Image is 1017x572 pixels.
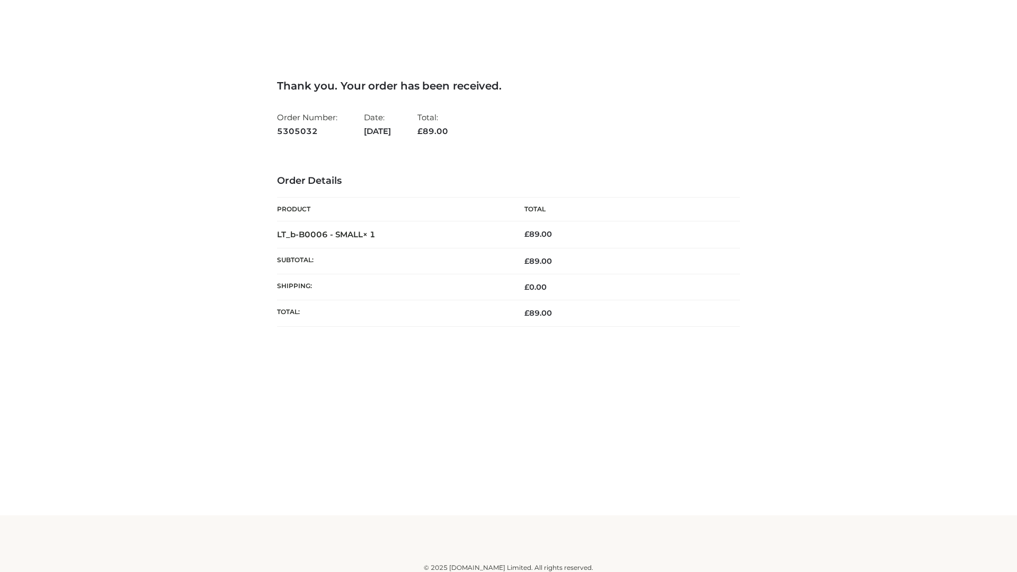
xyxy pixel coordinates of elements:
[417,108,448,140] li: Total:
[524,282,547,292] bdi: 0.00
[524,256,552,266] span: 89.00
[417,126,423,136] span: £
[277,274,508,300] th: Shipping:
[524,282,529,292] span: £
[364,108,391,140] li: Date:
[524,229,552,239] bdi: 89.00
[417,126,448,136] span: 89.00
[364,124,391,138] strong: [DATE]
[524,229,529,239] span: £
[508,198,740,221] th: Total
[277,124,337,138] strong: 5305032
[524,308,552,318] span: 89.00
[277,248,508,274] th: Subtotal:
[277,198,508,221] th: Product
[363,229,376,239] strong: × 1
[277,108,337,140] li: Order Number:
[524,308,529,318] span: £
[277,175,740,187] h3: Order Details
[524,256,529,266] span: £
[277,229,376,239] strong: LT_b-B0006 - SMALL
[277,300,508,326] th: Total:
[277,79,740,92] h3: Thank you. Your order has been received.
